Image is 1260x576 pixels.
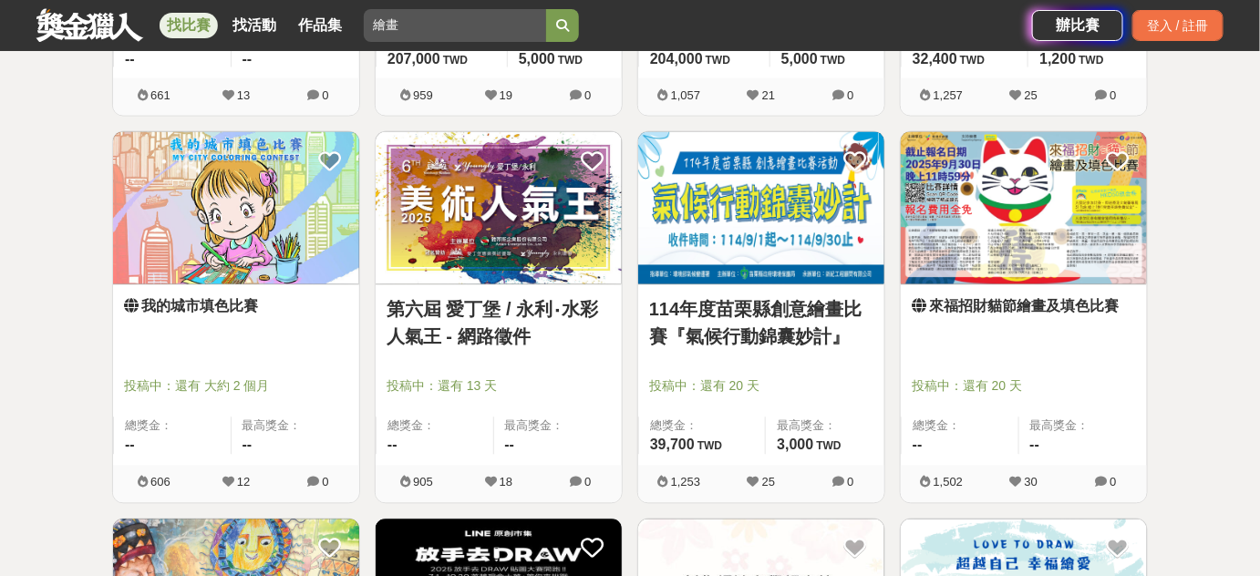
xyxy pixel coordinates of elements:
a: 來福招財貓節繪畫及填色比賽 [912,296,1136,318]
span: 32,400 [913,51,957,67]
a: 辦比賽 [1032,10,1123,41]
span: 25 [762,476,775,489]
span: 0 [847,476,853,489]
a: 作品集 [291,13,349,38]
span: 最高獎金： [777,417,873,436]
span: -- [125,437,135,453]
a: 找比賽 [160,13,218,38]
span: 1,057 [671,88,701,102]
span: 0 [322,88,328,102]
span: 總獎金： [387,417,482,436]
span: 最高獎金： [505,417,612,436]
span: 207,000 [387,51,440,67]
span: 1,253 [671,476,701,489]
img: Cover Image [376,132,622,284]
span: 總獎金： [913,417,1007,436]
span: 959 [413,88,433,102]
span: -- [1030,437,1040,453]
input: 2025 反詐視界—全國影片競賽 [364,9,546,42]
span: 18 [500,476,512,489]
span: 投稿中：還有 20 天 [912,377,1136,396]
span: 21 [762,88,775,102]
a: 我的城市填色比賽 [124,296,348,318]
span: TWD [821,54,845,67]
span: TWD [960,54,985,67]
span: 最高獎金： [243,417,349,436]
div: 登入 / 註冊 [1132,10,1224,41]
span: 1,257 [934,88,964,102]
span: 39,700 [650,437,695,453]
span: 0 [584,88,591,102]
img: Cover Image [113,132,359,284]
a: 第六屆 愛丁堡 / 永利‧水彩人氣王 - 網路徵件 [387,296,611,351]
span: -- [243,437,253,453]
img: Cover Image [901,132,1147,284]
span: TWD [817,440,842,453]
span: -- [505,437,515,453]
span: 0 [847,88,853,102]
span: 最高獎金： [1030,417,1137,436]
a: Cover Image [901,132,1147,285]
span: 0 [322,476,328,489]
span: 25 [1025,88,1038,102]
span: 204,000 [650,51,703,67]
span: 3,000 [777,437,813,453]
span: 5,000 [781,51,818,67]
span: TWD [706,54,730,67]
span: 606 [150,476,170,489]
span: 661 [150,88,170,102]
span: 總獎金： [125,417,220,436]
span: -- [243,51,253,67]
span: 0 [1110,476,1116,489]
span: TWD [1079,54,1104,67]
span: 5,000 [519,51,555,67]
span: TWD [558,54,583,67]
span: TWD [697,440,722,453]
span: 12 [237,476,250,489]
span: 13 [237,88,250,102]
span: 0 [1110,88,1116,102]
span: 投稿中：還有 20 天 [649,377,873,396]
span: -- [387,437,398,453]
span: -- [913,437,923,453]
span: 總獎金： [650,417,754,436]
a: Cover Image [113,132,359,285]
a: 找活動 [225,13,284,38]
span: 投稿中：還有 大約 2 個月 [124,377,348,396]
span: 905 [413,476,433,489]
img: Cover Image [638,132,884,284]
span: 19 [500,88,512,102]
span: -- [125,51,135,67]
a: 114年度苗栗縣創意繪畫比賽『氣候行動錦囊妙計』 [649,296,873,351]
a: Cover Image [376,132,622,285]
span: 0 [584,476,591,489]
span: 1,200 [1039,51,1076,67]
span: 30 [1025,476,1038,489]
span: 1,502 [934,476,964,489]
span: TWD [443,54,468,67]
span: 投稿中：還有 13 天 [387,377,611,396]
a: Cover Image [638,132,884,285]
